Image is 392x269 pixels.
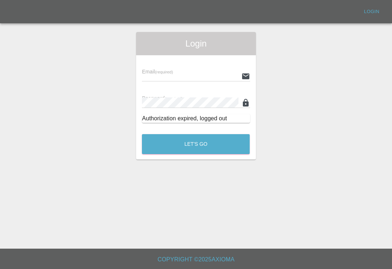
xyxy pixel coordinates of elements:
div: Authorization expired, logged out [142,114,250,123]
h6: Copyright © 2025 Axioma [6,254,386,265]
span: Login [142,38,250,49]
span: Email [142,69,173,75]
a: Login [360,6,383,17]
button: Let's Go [142,134,250,154]
small: (required) [165,96,183,101]
span: Password [142,95,183,101]
small: (required) [155,70,173,74]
